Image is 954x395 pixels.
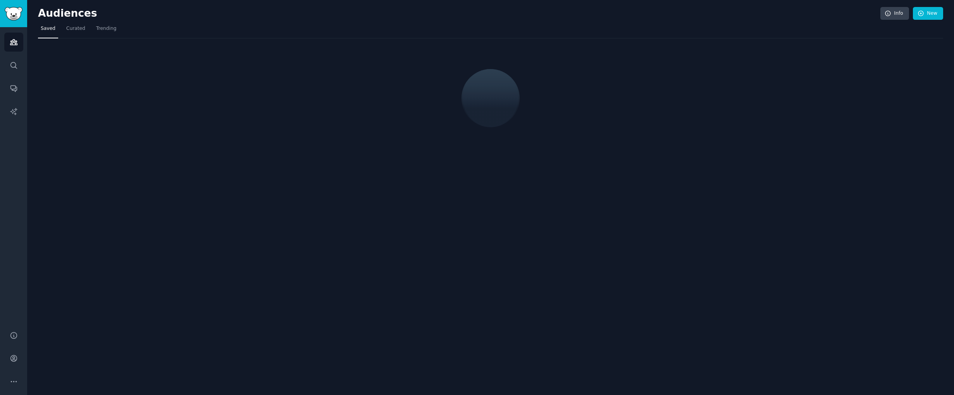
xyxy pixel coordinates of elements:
a: Trending [93,23,119,38]
a: New [913,7,943,20]
img: GummySearch logo [5,7,22,21]
a: Saved [38,23,58,38]
a: Curated [64,23,88,38]
span: Saved [41,25,55,32]
a: Info [880,7,909,20]
span: Curated [66,25,85,32]
h2: Audiences [38,7,880,20]
span: Trending [96,25,116,32]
